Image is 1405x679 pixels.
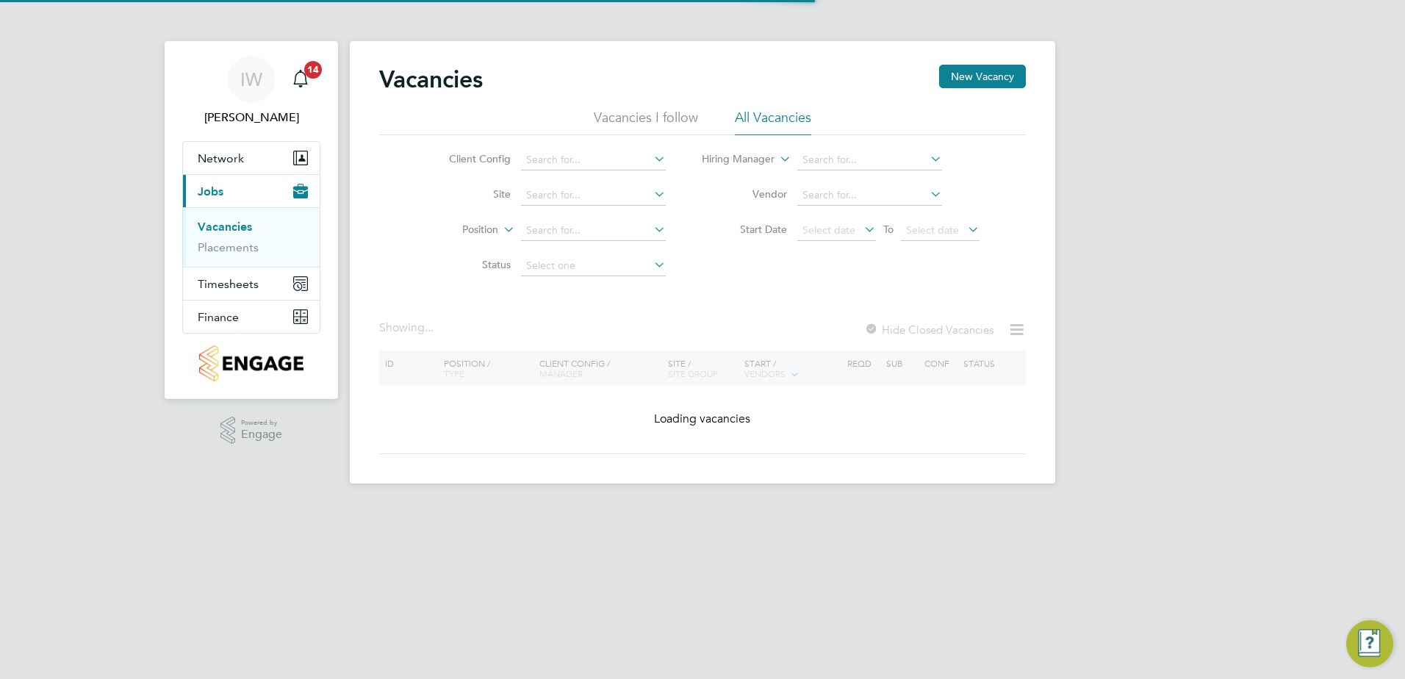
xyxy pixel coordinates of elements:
span: Timesheets [198,277,259,291]
input: Search for... [521,185,666,206]
input: Search for... [797,150,942,170]
a: Powered byEngage [220,417,283,445]
span: Select date [906,223,959,237]
span: 14 [304,61,322,79]
li: All Vacancies [735,109,811,135]
button: Finance [183,301,320,333]
label: Site [426,187,511,201]
input: Select one [521,256,666,276]
span: Finance [198,310,239,324]
nav: Main navigation [165,41,338,399]
li: Vacancies I follow [594,109,698,135]
span: Select date [802,223,855,237]
a: 14 [286,56,315,103]
span: Network [198,151,244,165]
span: Iain Watson [182,109,320,126]
a: Vacancies [198,220,252,234]
button: New Vacancy [939,65,1026,88]
span: Jobs [198,184,223,198]
a: Go to home page [182,345,320,381]
label: Client Config [426,152,511,165]
label: Hiring Manager [690,152,775,167]
button: Jobs [183,175,320,207]
a: Placements [198,240,259,254]
button: Engage Resource Center [1346,620,1393,667]
span: IW [240,70,262,89]
label: Position [414,223,498,237]
span: Powered by [241,417,282,429]
span: To [879,220,898,239]
input: Search for... [521,220,666,241]
input: Search for... [521,150,666,170]
div: Jobs [183,207,320,267]
label: Vendor [702,187,787,201]
h2: Vacancies [379,65,483,94]
span: Engage [241,428,282,441]
button: Network [183,142,320,174]
label: Status [426,258,511,271]
a: IW[PERSON_NAME] [182,56,320,126]
input: Search for... [797,185,942,206]
div: Showing [379,320,436,336]
span: ... [425,320,434,335]
button: Timesheets [183,267,320,300]
label: Hide Closed Vacancies [864,323,993,337]
label: Start Date [702,223,787,236]
img: countryside-properties-logo-retina.png [199,345,303,381]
